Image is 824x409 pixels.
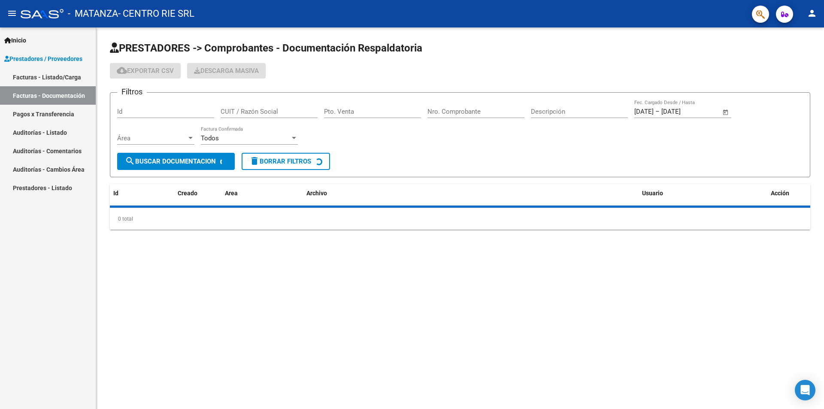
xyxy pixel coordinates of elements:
span: Prestadores / Proveedores [4,54,82,64]
span: Descarga Masiva [194,67,259,75]
span: - MATANZA [68,4,118,23]
span: Creado [178,190,197,197]
span: - CENTRO RIE SRL [118,4,194,23]
mat-icon: menu [7,8,17,18]
mat-icon: cloud_download [117,65,127,76]
span: Acción [771,190,789,197]
span: Usuario [642,190,663,197]
span: Buscar Documentacion [125,158,216,165]
span: Borrar Filtros [249,158,311,165]
button: Descarga Masiva [187,63,266,79]
datatable-header-cell: Area [221,184,303,203]
datatable-header-cell: Acción [767,184,810,203]
mat-icon: delete [249,156,260,166]
div: Open Intercom Messenger [795,380,815,400]
app-download-masive: Descarga masiva de comprobantes (adjuntos) [187,63,266,79]
datatable-header-cell: Archivo [303,184,639,203]
span: – [655,108,660,115]
span: Archivo [306,190,327,197]
span: Todos [201,134,219,142]
span: Exportar CSV [117,67,174,75]
span: Área [117,134,187,142]
input: Fecha inicio [634,108,654,115]
input: Fecha fin [661,108,703,115]
datatable-header-cell: Creado [174,184,221,203]
span: Inicio [4,36,26,45]
button: Borrar Filtros [242,153,330,170]
button: Exportar CSV [110,63,181,79]
datatable-header-cell: Usuario [639,184,767,203]
mat-icon: search [125,156,135,166]
button: Open calendar [721,107,731,117]
mat-icon: person [807,8,817,18]
button: Buscar Documentacion [117,153,235,170]
div: 0 total [110,208,810,230]
span: PRESTADORES -> Comprobantes - Documentación Respaldatoria [110,42,422,54]
datatable-header-cell: Id [110,184,144,203]
h3: Filtros [117,86,147,98]
span: Id [113,190,118,197]
span: Area [225,190,238,197]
